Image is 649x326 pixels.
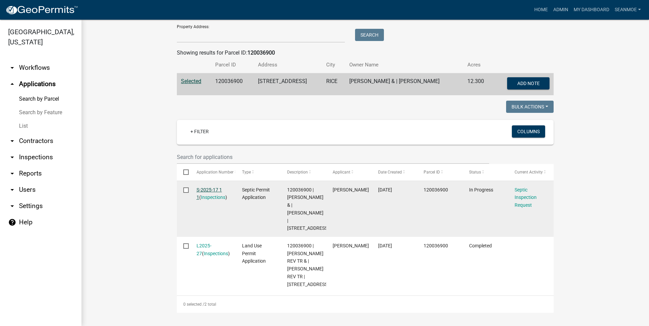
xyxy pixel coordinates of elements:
[515,170,543,175] span: Current Activity
[247,49,275,56] strong: 120036900
[571,3,612,16] a: My Dashboard
[211,57,254,73] th: Parcel ID
[201,195,225,200] a: Inspections
[326,164,372,180] datatable-header-cell: Applicant
[512,125,545,138] button: Columns
[333,170,350,175] span: Applicant
[281,164,326,180] datatable-header-cell: Description
[242,170,251,175] span: Type
[506,101,554,113] button: Bulk Actions
[8,80,16,88] i: arrow_drop_up
[551,3,571,16] a: Admin
[372,164,417,180] datatable-header-cell: Date Created
[469,243,492,248] span: Completed
[287,243,329,287] span: 120036900 | RONALD RAYMOND BURSKI REV TR & | RICHARD R BURSKI REV TR | 8121 15TH AVE NE
[254,57,322,73] th: Address
[378,243,392,248] span: 03/28/2025
[532,3,551,16] a: Home
[424,170,440,175] span: Parcel ID
[177,164,190,180] datatable-header-cell: Select
[242,243,266,264] span: Land Use Permit Application
[424,243,448,248] span: 120036900
[345,73,463,96] td: [PERSON_NAME] & | [PERSON_NAME]
[8,153,16,161] i: arrow_drop_down
[190,164,235,180] datatable-header-cell: Application Number
[507,77,550,89] button: Add Note
[469,170,481,175] span: Status
[517,81,539,86] span: Add Note
[177,49,554,57] div: Showing results for Parcel ID:
[8,202,16,210] i: arrow_drop_down
[515,187,537,208] a: Septic Inspection Request
[197,187,222,200] a: S-2025-17 1 1
[197,242,229,258] div: ( )
[378,170,402,175] span: Date Created
[177,296,554,313] div: 2 total
[463,164,508,180] datatable-header-cell: Status
[287,187,329,231] span: 120036900 | RICHARD R BURSKI & | NICOLE BURSKI | 8121 15TH AVE NE RICE MN 56367
[197,170,234,175] span: Application Number
[185,125,214,138] a: + Filter
[612,3,644,16] a: SeanMoe
[322,73,345,96] td: RICE
[322,57,345,73] th: City
[177,150,489,164] input: Search for applications
[355,29,384,41] button: Search
[8,137,16,145] i: arrow_drop_down
[211,73,254,96] td: 120036900
[8,218,16,226] i: help
[254,73,322,96] td: [STREET_ADDRESS]
[197,243,211,256] a: L2025-27
[204,251,228,256] a: Inspections
[287,170,308,175] span: Description
[463,73,493,96] td: 12.300
[417,164,463,180] datatable-header-cell: Parcel ID
[8,64,16,72] i: arrow_drop_down
[242,187,270,200] span: Septic Permit Application
[333,187,369,192] span: Sean Moe
[8,186,16,194] i: arrow_drop_down
[8,169,16,178] i: arrow_drop_down
[183,302,204,307] span: 0 selected /
[508,164,554,180] datatable-header-cell: Current Activity
[345,57,463,73] th: Owner Name
[424,187,448,192] span: 120036900
[181,78,201,84] a: Selected
[378,187,392,192] span: 05/22/2025
[197,186,229,202] div: ( )
[333,243,369,248] span: Rick Burski
[463,57,493,73] th: Acres
[469,187,493,192] span: In Progress
[235,164,281,180] datatable-header-cell: Type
